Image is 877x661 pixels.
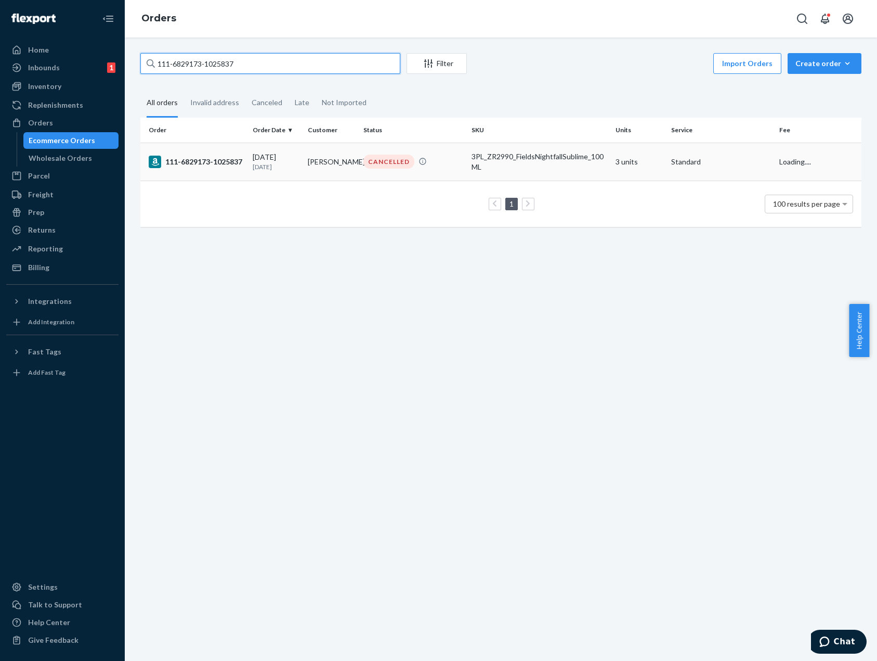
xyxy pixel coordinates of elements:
button: Import Orders [713,53,781,74]
div: Invalid address [190,89,239,116]
div: Inbounds [28,62,60,73]
button: Create order [788,53,861,74]
button: Filter [407,53,467,74]
div: Add Fast Tag [28,368,66,377]
a: Returns [6,222,119,238]
div: Home [28,45,49,55]
button: Talk to Support [6,596,119,613]
th: Fee [775,118,861,143]
button: Open account menu [837,8,858,29]
a: Ecommerce Orders [23,132,119,149]
div: Fast Tags [28,347,61,357]
button: Integrations [6,293,119,310]
ol: breadcrumbs [133,4,185,34]
iframe: Opens a widget where you can chat to one of our agents [811,630,867,656]
button: Open Search Box [792,8,813,29]
div: Talk to Support [28,600,82,610]
button: Open notifications [815,8,835,29]
div: Filter [407,58,466,69]
th: Service [667,118,775,143]
div: 1 [107,62,115,73]
a: Parcel [6,168,119,184]
p: [DATE] [253,162,299,171]
div: Settings [28,582,58,592]
div: Parcel [28,171,50,181]
a: Inbounds1 [6,59,119,76]
a: Freight [6,186,119,203]
a: Orders [6,115,119,131]
div: Ecommerce Orders [29,135,95,146]
div: Give Feedback [28,635,78,645]
a: Page 1 is your current page [507,199,516,208]
th: Order Date [248,118,304,143]
div: Prep [28,207,44,218]
a: Help Center [6,614,119,631]
a: Wholesale Orders [23,150,119,167]
a: Replenishments [6,97,119,113]
div: Canceled [252,89,282,116]
div: Inventory [28,81,61,92]
div: Not Imported [322,89,366,116]
a: Billing [6,259,119,276]
div: Customer [308,125,355,134]
button: Give Feedback [6,632,119,649]
div: Orders [28,118,53,128]
div: 3PL_ZR2990_FieldsNightfallSublime_100ML [472,151,607,172]
a: Settings [6,579,119,595]
div: Add Integration [28,317,74,326]
th: SKU [467,118,611,143]
button: Close Navigation [98,8,119,29]
a: Orders [141,12,176,24]
a: Home [6,42,119,58]
div: 111-6829173-1025837 [149,156,244,168]
th: Units [611,118,666,143]
div: Late [295,89,309,116]
div: Returns [28,225,56,235]
a: Prep [6,204,119,221]
a: Inventory [6,78,119,95]
div: Reporting [28,244,63,254]
div: Wholesale Orders [29,153,92,163]
td: [PERSON_NAME] [304,143,359,181]
div: Billing [28,262,49,273]
input: Search orders [140,53,400,74]
div: All orders [147,89,178,118]
div: [DATE] [253,152,299,171]
button: Help Center [849,304,869,357]
div: Freight [28,189,54,200]
div: Help Center [28,617,70,628]
button: Fast Tags [6,344,119,360]
img: Flexport logo [11,14,56,24]
th: Status [359,118,467,143]
div: Create order [795,58,854,69]
span: 100 results per page [773,199,840,208]
div: CANCELLED [363,155,414,169]
th: Order [140,118,248,143]
a: Reporting [6,240,119,257]
a: Add Integration [6,314,119,330]
a: Add Fast Tag [6,364,119,381]
div: Replenishments [28,100,83,110]
td: Loading.... [775,143,861,181]
div: Integrations [28,296,72,307]
td: 3 units [611,143,666,181]
p: Standard [671,157,771,167]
